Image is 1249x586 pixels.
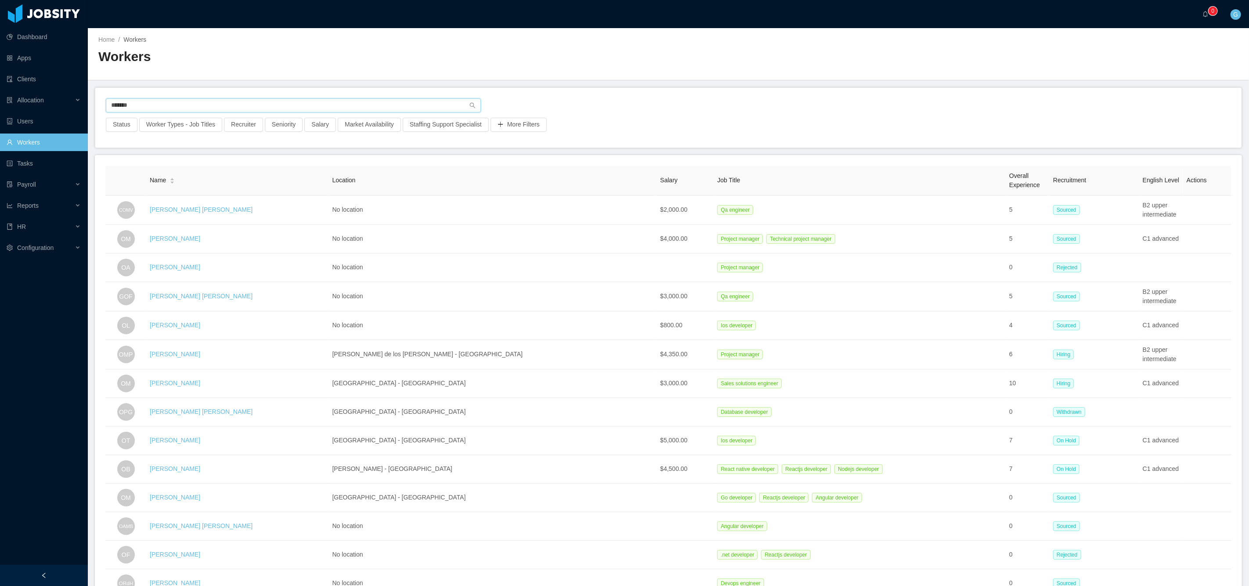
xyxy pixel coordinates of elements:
td: 5 [1006,195,1050,225]
span: OM [121,375,131,392]
td: B2 upper intermediate [1139,282,1183,311]
td: 0 [1006,398,1050,427]
td: No location [329,225,657,253]
span: $5,000.00 [660,437,687,444]
td: 10 [1006,369,1050,398]
span: OPG [119,403,133,421]
span: Sourced [1053,321,1080,330]
span: G [1234,9,1238,20]
a: [PERSON_NAME] [150,351,200,358]
td: 0 [1006,484,1050,512]
td: 0 [1006,253,1050,282]
span: Sourced [1053,521,1080,531]
span: OL [122,317,130,334]
td: 0 [1006,512,1050,541]
span: Project manager [717,350,763,359]
span: Database developer [717,407,771,417]
span: Name [150,176,166,185]
h2: Workers [98,48,668,66]
span: Hiring [1053,379,1074,388]
button: Recruiter [224,118,263,132]
button: Market Availability [338,118,401,132]
td: [GEOGRAPHIC_DATA] - [GEOGRAPHIC_DATA] [329,484,657,512]
a: On Hold [1053,465,1083,472]
span: Angular developer [812,493,862,503]
span: Hiring [1053,350,1074,359]
td: 5 [1006,225,1050,253]
a: [PERSON_NAME] [PERSON_NAME] [150,293,253,300]
td: No location [329,195,657,225]
span: Angular developer [717,521,767,531]
span: Configuration [17,244,54,251]
a: icon: auditClients [7,70,81,88]
span: GOF [119,288,132,305]
span: Reports [17,202,39,209]
td: No location [329,282,657,311]
span: Project manager [717,234,763,244]
i: icon: book [7,224,13,230]
span: Overall Experience [1009,172,1040,188]
span: Reactjs developer [759,493,809,503]
i: icon: line-chart [7,203,13,209]
i: icon: solution [7,97,13,103]
sup: 0 [1209,7,1217,15]
i: icon: caret-up [170,177,175,180]
td: 7 [1006,427,1050,455]
span: $800.00 [660,322,682,329]
a: [PERSON_NAME] [150,465,200,472]
a: [PERSON_NAME] [PERSON_NAME] [150,408,253,415]
a: icon: robotUsers [7,112,81,130]
td: C1 advanced [1139,427,1183,455]
span: On Hold [1053,436,1079,445]
span: Ios developer [717,436,756,445]
td: 6 [1006,340,1050,369]
i: icon: search [469,102,476,109]
i: icon: file-protect [7,181,13,188]
span: Reactjs developer [782,464,831,474]
span: OM [121,230,131,248]
td: C1 advanced [1139,225,1183,253]
span: Location [332,177,356,184]
a: [PERSON_NAME] [150,264,200,271]
span: Job Title [717,177,740,184]
a: Sourced [1053,494,1083,501]
span: OA [121,259,130,276]
span: Ios developer [717,321,756,330]
a: [PERSON_NAME] [150,437,200,444]
span: OM [121,489,131,506]
span: $3,000.00 [660,380,687,387]
span: $2,000.00 [660,206,687,213]
td: B2 upper intermediate [1139,340,1183,369]
a: [PERSON_NAME] [PERSON_NAME] [150,206,253,213]
span: OAMB [119,519,133,533]
i: icon: caret-down [170,180,175,183]
a: Rejected [1053,551,1084,558]
a: [PERSON_NAME] [PERSON_NAME] [150,522,253,529]
td: [PERSON_NAME] - [GEOGRAPHIC_DATA] [329,455,657,484]
span: OMP [119,346,133,363]
span: $4,350.00 [660,351,687,358]
button: icon: plusMore Filters [491,118,547,132]
span: Nodejs developer [834,464,882,474]
button: Seniority [265,118,303,132]
a: [PERSON_NAME] [150,494,200,501]
td: 5 [1006,282,1050,311]
a: [PERSON_NAME] [150,322,200,329]
span: Sourced [1053,292,1080,301]
span: Sourced [1053,234,1080,244]
td: 7 [1006,455,1050,484]
a: icon: userWorkers [7,134,81,151]
span: Qa engineer [717,292,753,301]
td: [GEOGRAPHIC_DATA] - [GEOGRAPHIC_DATA] [329,398,657,427]
td: 4 [1006,311,1050,340]
span: OF [122,546,130,564]
span: Sourced [1053,205,1080,215]
td: No location [329,311,657,340]
span: $4,500.00 [660,465,687,472]
a: Sourced [1053,206,1083,213]
td: B2 upper intermediate [1139,195,1183,225]
a: [PERSON_NAME] [150,551,200,558]
a: Sourced [1053,322,1083,329]
span: Sales solutions engineer [717,379,782,388]
span: $3,000.00 [660,293,687,300]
